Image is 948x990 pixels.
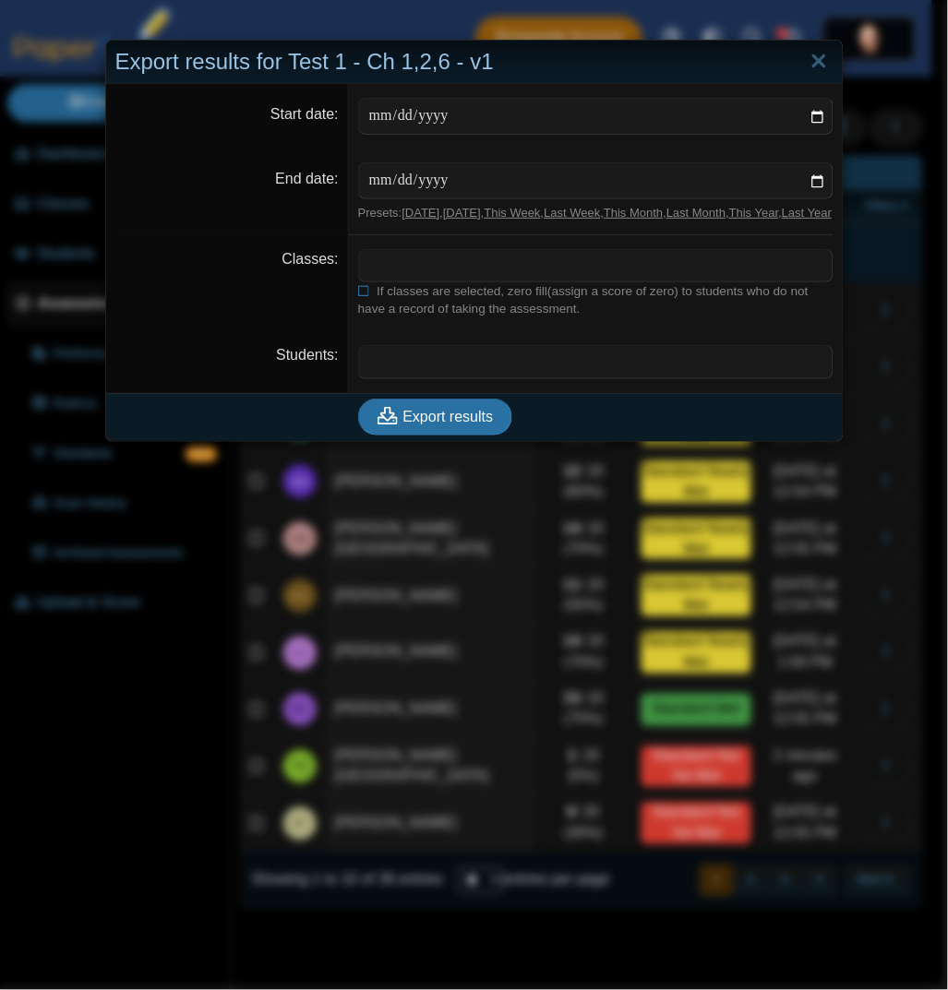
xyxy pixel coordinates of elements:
[276,347,339,363] label: Students
[358,205,834,221] div: Presets: , , , , , , ,
[358,345,834,378] tags: ​
[604,206,663,220] a: This Month
[666,206,726,220] a: Last Month
[270,106,339,122] label: Start date
[402,206,440,220] a: [DATE]
[485,206,541,220] a: This Week
[544,206,600,220] a: Last Week
[403,409,494,424] span: Export results
[805,46,834,78] a: Close
[358,284,809,316] span: If classes are selected, zero fill(assign a score of zero) to students who do not have a record o...
[782,206,832,220] a: Last Year
[282,251,338,267] label: Classes
[106,41,843,84] div: Export results for Test 1 - Ch 1,2,6 - v1
[443,206,481,220] a: [DATE]
[358,399,513,435] button: Export results
[275,171,339,186] label: End date
[729,206,779,220] a: This Year
[358,249,834,282] tags: ​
